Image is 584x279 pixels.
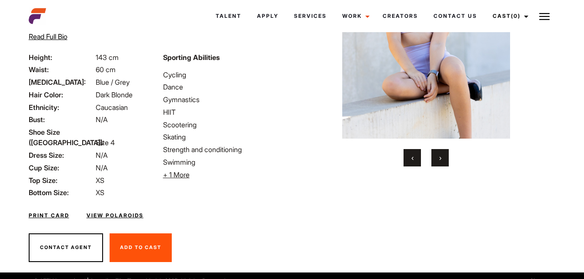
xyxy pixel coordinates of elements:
[96,188,104,197] span: XS
[334,4,375,28] a: Work
[286,4,334,28] a: Services
[29,233,103,262] button: Contact Agent
[87,212,143,219] a: View Polaroids
[96,176,104,185] span: XS
[163,53,220,62] strong: Sporting Abilities
[29,52,94,63] span: Height:
[539,11,550,22] img: Burger icon
[96,138,115,147] span: Size 4
[29,77,94,87] span: [MEDICAL_DATA]:
[96,163,108,172] span: N/A
[29,163,94,173] span: Cup Size:
[29,175,94,186] span: Top Size:
[29,7,46,25] img: cropped-aefm-brand-fav-22-square.png
[426,4,485,28] a: Contact Us
[163,82,287,92] li: Dance
[96,65,116,74] span: 60 cm
[163,70,287,80] li: Cycling
[96,151,108,159] span: N/A
[163,170,190,179] span: + 1 More
[29,102,94,113] span: Ethnicity:
[208,4,249,28] a: Talent
[29,212,69,219] a: Print Card
[96,115,108,124] span: N/A
[120,244,161,250] span: Add To Cast
[29,90,94,100] span: Hair Color:
[163,94,287,105] li: Gymnastics
[511,13,521,19] span: (0)
[96,53,119,62] span: 143 cm
[29,31,67,42] button: Read Full Bio
[411,153,414,162] span: Previous
[163,144,287,155] li: Strength and conditioning
[29,114,94,125] span: Bust:
[29,150,94,160] span: Dress Size:
[163,107,287,117] li: HIIT
[163,157,287,167] li: Swimming
[29,187,94,198] span: Bottom Size:
[439,153,441,162] span: Next
[375,4,426,28] a: Creators
[29,127,94,148] span: Shoe Size ([GEOGRAPHIC_DATA]):
[29,32,67,41] span: Read Full Bio
[163,132,287,142] li: Skating
[96,90,133,99] span: Dark Blonde
[96,78,130,86] span: Blue / Grey
[29,64,94,75] span: Waist:
[163,120,287,130] li: Scootering
[249,4,286,28] a: Apply
[96,103,128,112] span: Caucasian
[485,4,534,28] a: Cast(0)
[110,233,172,262] button: Add To Cast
